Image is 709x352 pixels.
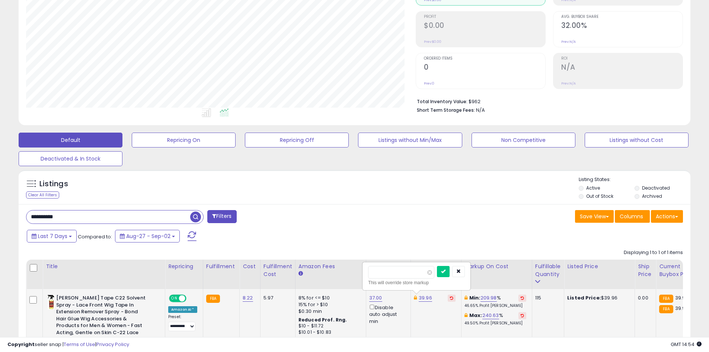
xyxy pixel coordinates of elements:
div: Displaying 1 to 1 of 1 items [624,249,683,256]
h5: Listings [39,179,68,189]
button: Save View [575,210,614,223]
span: 39.96 [675,294,689,301]
div: Fulfillable Quantity [535,263,561,278]
div: 15% for > $10 [298,301,360,308]
button: Repricing Off [245,133,349,148]
div: 115 [535,295,558,301]
small: FBA [206,295,220,303]
small: Prev: N/A [561,39,576,44]
a: 8.22 [243,294,253,302]
div: Disable auto adjust min [369,303,405,325]
div: Repricing [168,263,200,270]
div: 8% for <= $10 [298,295,360,301]
b: Short Term Storage Fees: [417,107,475,113]
div: Amazon Fees [298,263,363,270]
a: 240.63 [482,312,499,319]
b: [PERSON_NAME] Tape C22 Solvent Spray - Lace Front Wig Tape In Extension Remover Spray - Bond Hair... [56,295,147,345]
h2: 0 [424,63,545,73]
div: Title [46,263,162,270]
a: 37.00 [369,294,382,302]
button: Last 7 Days [27,230,77,242]
button: Default [19,133,122,148]
span: Aug-27 - Sep-02 [126,232,170,240]
button: Listings without Min/Max [358,133,462,148]
span: 2025-09-12 14:54 GMT [671,341,702,348]
div: $10.01 - $10.83 [298,329,360,336]
small: Prev: 0 [424,81,434,86]
div: Amazon AI * [168,306,197,313]
span: Columns [620,213,643,220]
div: Listed Price [567,263,632,270]
span: Ordered Items [424,57,545,61]
button: Deactivated & In Stock [19,151,122,166]
div: $39.96 [567,295,629,301]
b: Min: [469,294,480,301]
span: N/A [476,107,485,114]
p: 49.50% Profit [PERSON_NAME] [464,321,526,326]
a: Terms of Use [64,341,95,348]
b: Reduced Prof. Rng. [298,317,347,323]
button: Repricing On [132,133,236,148]
div: Ship Price [638,263,653,278]
div: Fulfillment [206,263,236,270]
img: 51Nh7XTBYEL._SL40_.jpg [48,295,54,310]
span: ON [170,295,179,302]
a: 209.98 [480,294,497,302]
div: Clear All Filters [26,191,59,199]
button: Listings without Cost [585,133,689,148]
label: Archived [642,193,662,199]
div: Cost [243,263,257,270]
h2: N/A [561,63,683,73]
p: Listing States: [579,176,690,183]
label: Active [586,185,600,191]
button: Actions [651,210,683,223]
div: % [464,295,526,308]
strong: Copyright [7,341,35,348]
p: 46.65% Profit [PERSON_NAME] [464,303,526,308]
div: Markup on Cost [464,263,529,270]
div: This will override store markup [368,279,465,286]
a: Privacy Policy [96,341,129,348]
button: Filters [207,210,236,223]
span: ROI [561,57,683,61]
small: Prev: N/A [561,81,576,86]
label: Deactivated [642,185,670,191]
span: 39.96 [675,305,689,312]
div: seller snap | | [7,341,129,348]
button: Columns [615,210,650,223]
span: Profit [424,15,545,19]
small: FBA [659,295,673,303]
span: Compared to: [78,233,112,240]
b: Listed Price: [567,294,601,301]
th: The percentage added to the cost of goods (COGS) that forms the calculator for Min & Max prices. [461,260,532,289]
span: Avg. Buybox Share [561,15,683,19]
small: Amazon Fees. [298,270,303,277]
div: 0.00 [638,295,650,301]
button: Aug-27 - Sep-02 [115,230,180,242]
div: % [464,312,526,326]
div: 5.97 [264,295,290,301]
label: Out of Stock [586,193,613,199]
a: 39.96 [419,294,432,302]
div: $0.30 min [298,308,360,315]
div: Current Buybox Price [659,263,697,278]
div: Fulfillment Cost [264,263,292,278]
h2: $0.00 [424,21,545,31]
small: Prev: $0.00 [424,39,441,44]
b: Total Inventory Value: [417,98,467,105]
span: OFF [185,295,197,302]
h2: 32.00% [561,21,683,31]
div: Preset: [168,314,197,331]
div: $10 - $11.72 [298,323,360,329]
span: Last 7 Days [38,232,67,240]
b: Max: [469,312,482,319]
small: FBA [659,305,673,313]
button: Non Competitive [472,133,575,148]
li: $962 [417,96,677,105]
